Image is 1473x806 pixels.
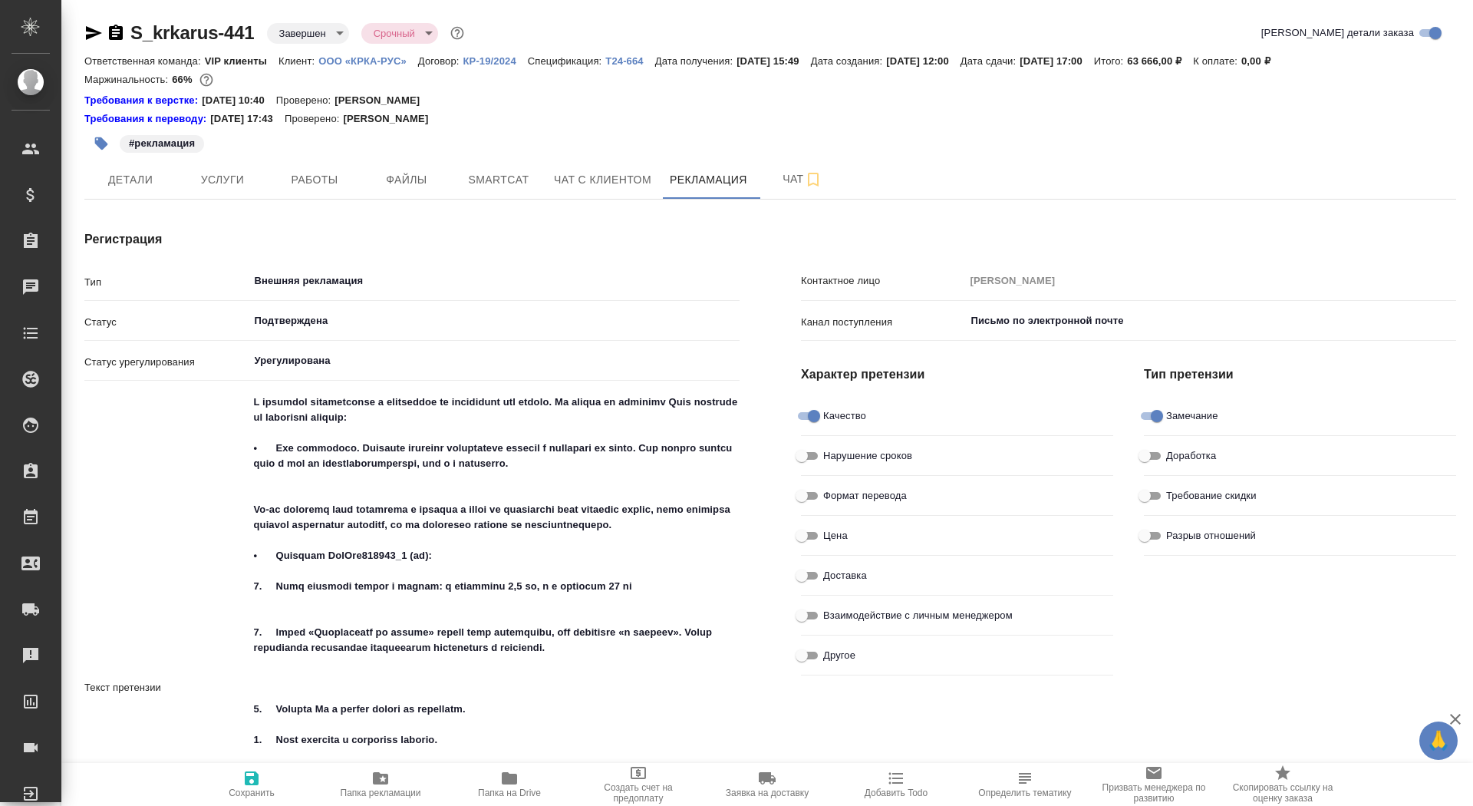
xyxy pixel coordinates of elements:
[766,170,839,189] span: Чат
[811,55,886,67] p: Дата создания:
[670,170,747,190] span: Рекламация
[202,93,276,108] p: [DATE] 10:40
[361,23,438,44] div: Завершен
[801,315,965,330] p: Канал поступления
[205,55,278,67] p: VIP клиенты
[1166,448,1216,464] span: Доработка
[445,763,574,806] button: Папка на Drive
[343,111,440,127] p: [PERSON_NAME]
[1425,725,1452,757] span: 🙏
[84,24,103,42] button: Скопировать ссылку для ЯМессенджера
[196,70,216,90] button: 17775.57 RUB;
[278,170,351,190] span: Работы
[605,54,654,67] a: T24-664
[655,55,736,67] p: Дата получения:
[370,170,443,190] span: Файлы
[1193,55,1241,67] p: К оплате:
[84,230,740,249] h4: Регистрация
[1127,55,1193,67] p: 63 666,00 ₽
[84,355,249,370] p: Статус урегулирования
[84,111,210,127] a: Требования к переводу:
[823,448,912,464] span: Нарушение сроков
[554,170,651,190] span: Чат с клиентом
[823,568,867,583] span: Доставка
[84,111,210,127] div: Нажми, чтобы открыть папку с инструкцией
[1020,55,1094,67] p: [DATE] 17:00
[84,93,202,108] a: Требования к верстке:
[1166,408,1218,424] span: Замечание
[1166,488,1257,504] span: Требование скидки
[823,488,907,504] span: Формат перевода
[1218,763,1347,806] button: Скопировать ссылку на оценку заказа
[316,763,445,806] button: Папка рекламации
[369,27,420,40] button: Срочный
[823,648,855,663] span: Другое
[478,788,541,798] span: Папка на Drive
[275,27,331,40] button: Завершен
[1089,763,1218,806] button: Призвать менеджера по развитию
[210,111,285,127] p: [DATE] 17:43
[823,608,1013,623] span: Взаимодействие с личным менеджером
[583,782,694,804] span: Создать счет на предоплату
[1099,782,1209,804] span: Призвать менеджера по развитию
[447,23,467,43] button: Доп статусы указывают на важность/срочность заказа
[528,55,605,67] p: Спецификация:
[129,136,195,151] p: #рекламация
[1448,319,1451,322] button: Open
[187,763,316,806] button: Сохранить
[84,275,249,290] p: Тип
[462,170,535,190] span: Smartcat
[801,273,965,289] p: Контактное лицо
[318,54,418,67] a: ООО «КРКА-РУС»
[1261,25,1414,41] span: [PERSON_NAME] детали заказа
[978,788,1071,798] span: Определить тематику
[886,55,961,67] p: [DATE] 12:00
[186,170,259,190] span: Услуги
[865,788,928,798] span: Добавить Todo
[130,22,255,43] a: S_krkarus-441
[318,55,418,67] p: ООО «КРКА-РУС»
[1241,55,1282,67] p: 0,00 ₽
[823,528,848,543] span: Цена
[229,788,275,798] span: Сохранить
[463,55,528,67] p: КР-19/2024
[731,279,734,282] button: Open
[574,763,703,806] button: Создать счет на предоплату
[418,55,463,67] p: Договор:
[961,763,1089,806] button: Определить тематику
[832,763,961,806] button: Добавить Todo
[118,136,206,149] span: рекламация
[804,170,822,189] svg: Подписаться
[1094,55,1127,67] p: Итого:
[276,93,335,108] p: Проверено:
[341,788,421,798] span: Папка рекламации
[84,680,249,695] p: Текст претензии
[801,365,1113,384] h4: Характер претензии
[965,269,1457,292] input: Пустое поле
[285,111,344,127] p: Проверено:
[278,55,318,67] p: Клиент:
[731,359,734,362] button: Open
[463,54,528,67] a: КР-19/2024
[94,170,167,190] span: Детали
[961,55,1020,67] p: Дата сдачи:
[731,319,734,322] button: Open
[267,23,349,44] div: Завершен
[726,788,809,798] span: Заявка на доставку
[703,763,832,806] button: Заявка на доставку
[84,127,118,160] button: Добавить тэг
[172,74,196,85] p: 66%
[1227,782,1338,804] span: Скопировать ссылку на оценку заказа
[84,315,249,330] p: Статус
[823,408,866,424] span: Качество
[334,93,431,108] p: [PERSON_NAME]
[736,55,811,67] p: [DATE] 15:49
[107,24,125,42] button: Скопировать ссылку
[84,93,202,108] div: Нажми, чтобы открыть папку с инструкцией
[1166,528,1256,543] span: Разрыв отношений
[84,55,205,67] p: Ответственная команда:
[1419,722,1458,760] button: 🙏
[1144,365,1456,384] h4: Тип претензии
[605,55,654,67] p: T24-664
[84,74,172,85] p: Маржинальность:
